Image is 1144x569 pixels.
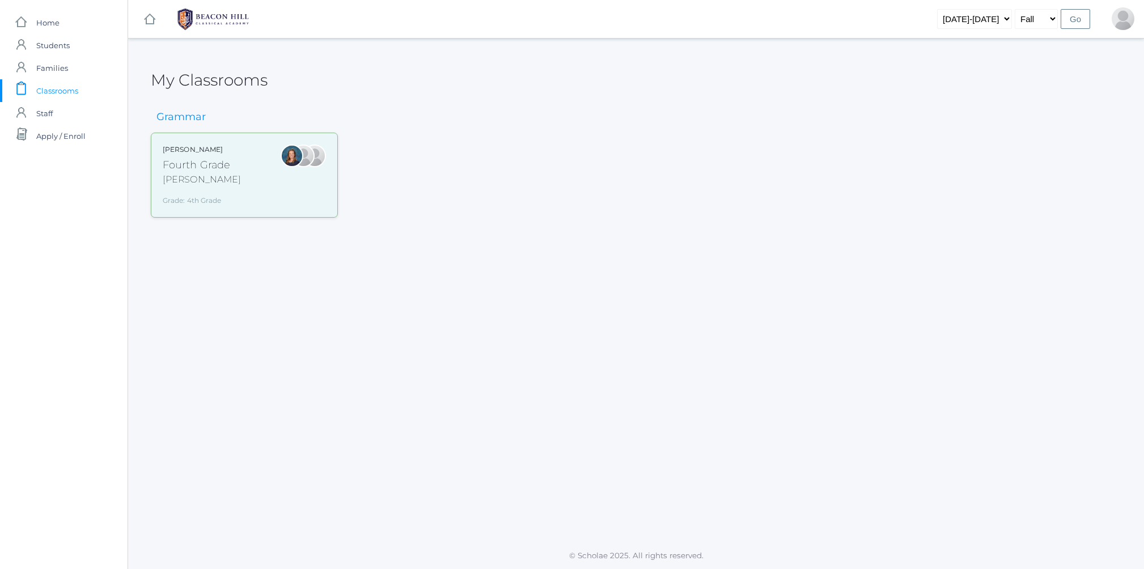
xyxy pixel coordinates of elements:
div: [PERSON_NAME] [163,145,241,155]
span: Families [36,57,68,79]
span: Students [36,34,70,57]
span: Home [36,11,60,34]
div: [PERSON_NAME] [163,173,241,186]
div: Vivian Beaty [1112,7,1134,30]
div: Grade: 4th Grade [163,191,241,206]
div: Fourth Grade [163,158,241,173]
div: Lydia Chaffin [292,145,315,167]
span: Staff [36,102,53,125]
span: Apply / Enroll [36,125,86,147]
div: Ellie Bradley [281,145,303,167]
input: Go [1061,9,1090,29]
div: Heather Porter [303,145,326,167]
p: © Scholae 2025. All rights reserved. [128,550,1144,561]
h3: Grammar [151,112,211,123]
img: BHCALogos-05-308ed15e86a5a0abce9b8dd61676a3503ac9727e845dece92d48e8588c001991.png [171,5,256,33]
span: Classrooms [36,79,78,102]
h2: My Classrooms [151,71,268,89]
